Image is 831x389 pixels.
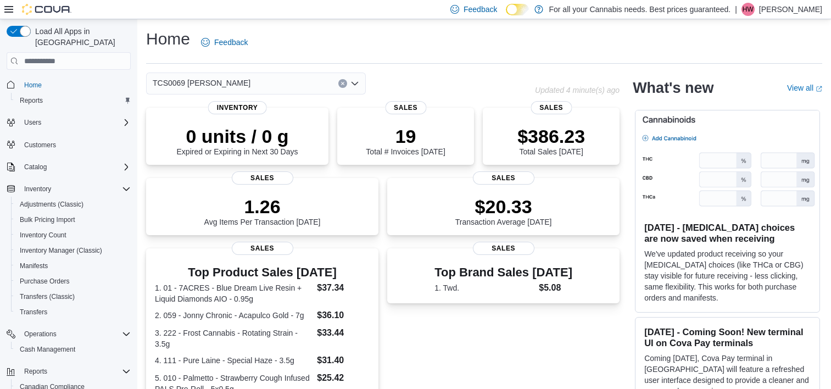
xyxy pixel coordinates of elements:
[2,326,135,342] button: Operations
[24,118,41,127] span: Users
[15,343,131,356] span: Cash Management
[317,326,370,340] dd: $33.44
[15,213,80,226] a: Bulk Pricing Import
[644,248,811,303] p: We've updated product receiving so your [MEDICAL_DATA] choices (like THCa or CBG) stay visible fo...
[24,367,47,376] span: Reports
[20,262,48,270] span: Manifests
[434,266,572,279] h3: Top Brand Sales [DATE]
[20,138,131,152] span: Customers
[20,200,83,209] span: Adjustments (Classic)
[20,182,131,196] span: Inventory
[2,115,135,130] button: Users
[743,3,754,16] span: HW
[11,289,135,304] button: Transfers (Classic)
[20,215,75,224] span: Bulk Pricing Import
[204,196,321,218] p: 1.26
[644,326,811,348] h3: [DATE] - Coming Soon! New terminal UI on Cova Pay terminals
[22,4,71,15] img: Cova
[15,290,79,303] a: Transfers (Classic)
[20,327,131,341] span: Operations
[155,327,313,349] dt: 3. 222 - Frost Cannabis - Rotating Strain - 3.5g
[2,137,135,153] button: Customers
[506,4,529,15] input: Dark Mode
[11,227,135,243] button: Inventory Count
[15,229,71,242] a: Inventory Count
[455,196,552,226] div: Transaction Average [DATE]
[24,81,42,90] span: Home
[232,171,293,185] span: Sales
[317,354,370,367] dd: $31.40
[473,242,534,255] span: Sales
[11,93,135,108] button: Reports
[15,213,131,226] span: Bulk Pricing Import
[2,159,135,175] button: Catalog
[155,310,313,321] dt: 2. 059 - Jonny Chronic - Acapulco Gold - 7g
[20,327,61,341] button: Operations
[24,141,56,149] span: Customers
[20,160,51,174] button: Catalog
[177,125,298,156] div: Expired or Expiring in Next 30 Days
[20,246,102,255] span: Inventory Manager (Classic)
[15,305,131,319] span: Transfers
[204,196,321,226] div: Avg Items Per Transaction [DATE]
[15,244,131,257] span: Inventory Manager (Classic)
[153,76,250,90] span: TCS0069 [PERSON_NAME]
[535,86,620,95] p: Updated 4 minute(s) ago
[15,94,131,107] span: Reports
[146,28,190,50] h1: Home
[31,26,131,48] span: Load All Apps in [GEOGRAPHIC_DATA]
[155,355,313,366] dt: 4. 111 - Pure Laine - Special Haze - 3.5g
[214,37,248,48] span: Feedback
[20,116,46,129] button: Users
[517,125,585,156] div: Total Sales [DATE]
[20,231,66,240] span: Inventory Count
[15,343,80,356] a: Cash Management
[517,125,585,147] p: $386.23
[208,101,267,114] span: Inventory
[20,138,60,152] a: Customers
[20,365,52,378] button: Reports
[20,160,131,174] span: Catalog
[633,79,713,97] h2: What's new
[15,275,74,288] a: Purchase Orders
[15,94,47,107] a: Reports
[11,342,135,357] button: Cash Management
[350,79,359,88] button: Open list of options
[24,185,51,193] span: Inventory
[644,222,811,244] h3: [DATE] - [MEDICAL_DATA] choices are now saved when receiving
[366,125,445,156] div: Total # Invoices [DATE]
[434,282,534,293] dt: 1. Twd.
[20,308,47,316] span: Transfers
[20,182,55,196] button: Inventory
[15,229,131,242] span: Inventory Count
[2,76,135,92] button: Home
[317,281,370,294] dd: $37.34
[20,277,70,286] span: Purchase Orders
[741,3,755,16] div: Haley Watson
[20,77,131,91] span: Home
[15,198,88,211] a: Adjustments (Classic)
[20,79,46,92] a: Home
[15,259,131,273] span: Manifests
[787,84,822,92] a: View allExternal link
[15,290,131,303] span: Transfers (Classic)
[11,258,135,274] button: Manifests
[338,79,347,88] button: Clear input
[15,305,52,319] a: Transfers
[20,365,131,378] span: Reports
[11,197,135,212] button: Adjustments (Classic)
[385,101,426,114] span: Sales
[24,163,47,171] span: Catalog
[735,3,737,16] p: |
[317,371,370,385] dd: $25.42
[232,242,293,255] span: Sales
[366,125,445,147] p: 19
[155,266,370,279] h3: Top Product Sales [DATE]
[15,244,107,257] a: Inventory Manager (Classic)
[15,259,52,273] a: Manifests
[11,212,135,227] button: Bulk Pricing Import
[759,3,822,16] p: [PERSON_NAME]
[464,4,497,15] span: Feedback
[20,96,43,105] span: Reports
